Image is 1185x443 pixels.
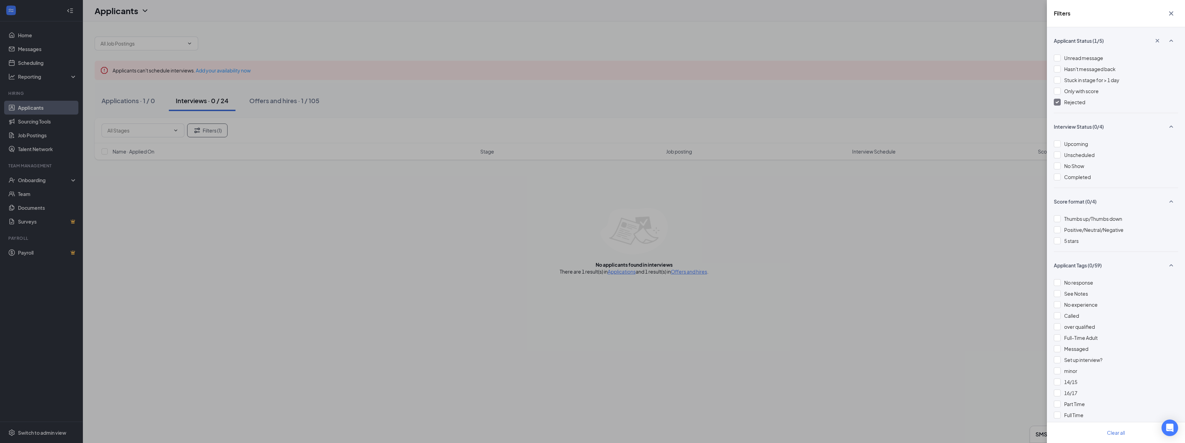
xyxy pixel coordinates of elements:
[1064,291,1088,297] span: See Notes
[1167,197,1175,206] svg: SmallChevronUp
[1167,122,1175,131] svg: SmallChevronUp
[1056,101,1059,104] img: checkbox
[1164,34,1178,47] button: SmallChevronUp
[1167,9,1175,18] svg: Cross
[1064,238,1079,244] span: 5 stars
[1154,37,1161,44] svg: Cross
[1064,346,1088,352] span: Messaged
[1064,279,1093,286] span: No response
[1064,368,1077,374] span: minor
[1064,77,1119,83] span: Stuck in stage for > 1 day
[1064,163,1084,169] span: No Show
[1064,152,1095,158] span: Unscheduled
[1064,99,1085,105] span: Rejected
[1064,216,1122,222] span: Thumbs up/Thumbs down
[1064,357,1102,363] span: Set up interview?
[1164,120,1178,133] button: SmallChevronUp
[1064,324,1095,330] span: over qualified
[1164,195,1178,208] button: SmallChevronUp
[1099,426,1133,440] button: Clear all
[1054,198,1097,205] span: Score format (0/4)
[1064,55,1103,61] span: Unread message
[1164,259,1178,272] button: SmallChevronUp
[1064,390,1077,396] span: 16/17
[1054,10,1070,17] h5: Filters
[1064,335,1098,341] span: Full-Time Adult
[1162,420,1178,436] div: Open Intercom Messenger
[1064,227,1124,233] span: Positive/Neutral/Negative
[1054,37,1104,44] span: Applicant Status (1/5)
[1054,123,1104,130] span: Interview Status (0/4)
[1064,66,1116,72] span: Hasn't messaged back
[1064,412,1083,418] span: Full Time
[1064,88,1099,94] span: Only with score
[1064,401,1085,407] span: Part Time
[1167,37,1175,45] svg: SmallChevronUp
[1054,262,1102,269] span: Applicant Tags (0/59)
[1164,7,1178,20] button: Cross
[1064,379,1077,385] span: 14/15
[1064,313,1079,319] span: Called
[1064,302,1098,308] span: No experience
[1150,35,1164,47] button: Cross
[1064,174,1091,180] span: Completed
[1167,261,1175,269] svg: SmallChevronUp
[1064,141,1088,147] span: Upcoming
